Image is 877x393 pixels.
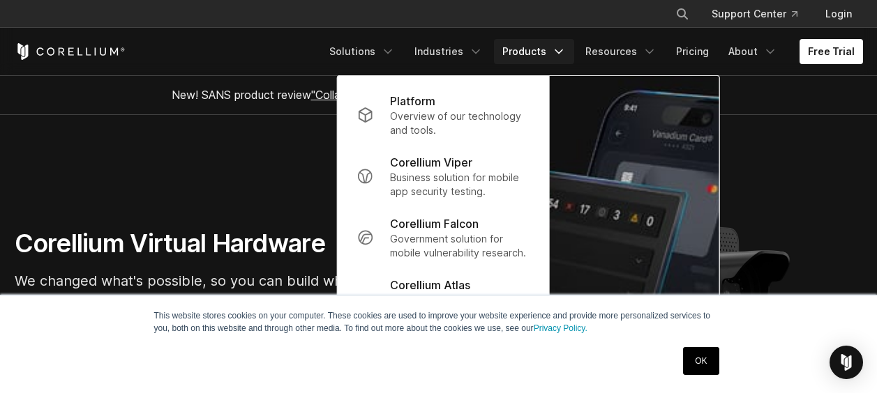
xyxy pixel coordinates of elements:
[390,171,529,199] p: Business solution for mobile app security testing.
[390,154,472,171] p: Corellium Viper
[814,1,863,26] a: Login
[311,88,633,102] a: "Collaborative Mobile App Security Development and Analysis"
[345,207,540,268] a: Corellium Falcon Government solution for mobile vulnerability research.
[534,323,587,333] a: Privacy Policy.
[390,215,479,232] p: Corellium Falcon
[800,39,863,64] a: Free Trial
[345,146,540,207] a: Corellium Viper Business solution for mobile app security testing.
[720,39,786,64] a: About
[683,347,719,375] a: OK
[659,1,863,26] div: Navigation Menu
[577,39,665,64] a: Resources
[390,277,470,293] p: Corellium Atlas
[15,270,433,333] p: We changed what's possible, so you can build what's next. Virtual devices for iOS, Android, and A...
[668,39,717,64] a: Pricing
[15,43,126,60] a: Corellium Home
[321,39,403,64] a: Solutions
[830,346,863,379] div: Open Intercom Messenger
[390,232,529,260] p: Government solution for mobile vulnerability research.
[390,93,435,109] p: Platform
[345,84,540,146] a: Platform Overview of our technology and tools.
[172,88,706,102] span: New! SANS product review now available.
[390,109,529,137] p: Overview of our technology and tools.
[321,39,863,64] div: Navigation Menu
[700,1,809,26] a: Support Center
[670,1,695,26] button: Search
[406,39,491,64] a: Industries
[15,228,433,259] h1: Corellium Virtual Hardware
[154,309,724,334] p: This website stores cookies on your computer. These cookies are used to improve your website expe...
[494,39,574,64] a: Products
[390,293,529,335] p: Business solution for automotive software development.
[345,268,540,344] a: Corellium Atlas Business solution for automotive software development.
